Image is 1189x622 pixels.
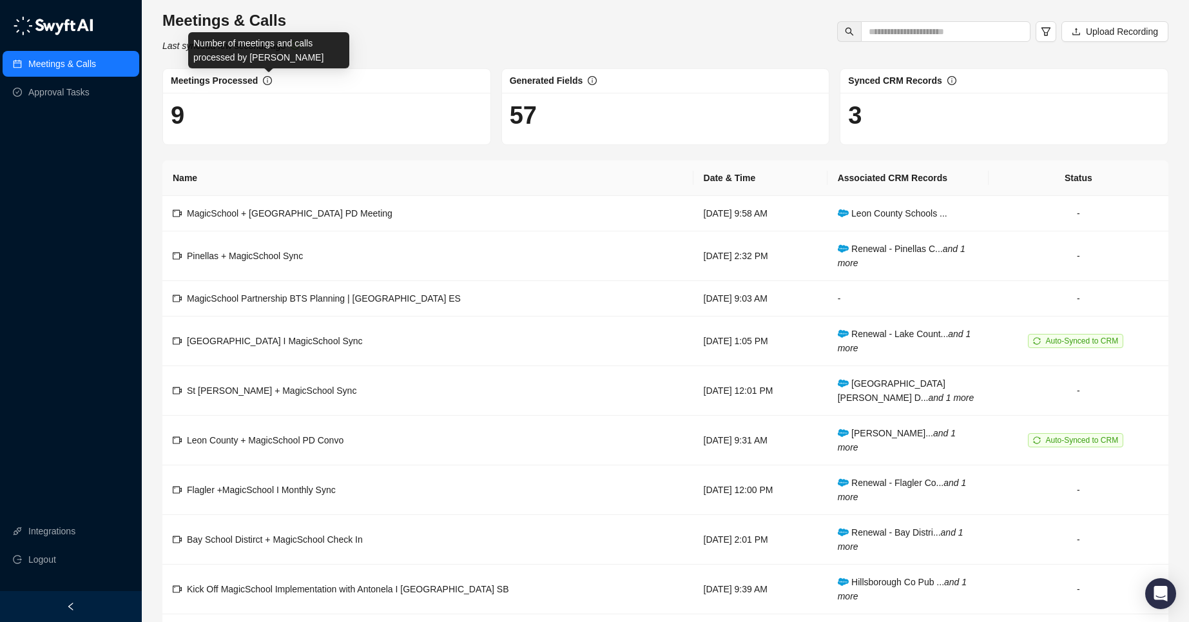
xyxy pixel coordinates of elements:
[929,393,974,403] i: and 1 more
[838,428,956,452] i: and 1 more
[838,478,967,502] i: and 1 more
[838,527,963,552] span: Renewal - Bay Distri...
[1041,26,1051,37] span: filter
[838,577,967,601] i: and 1 more
[28,79,90,105] a: Approval Tasks
[838,527,963,552] i: and 1 more
[693,231,827,281] td: [DATE] 2:32 PM
[173,585,182,594] span: video-camera
[188,32,349,68] div: Number of meetings and calls processed by [PERSON_NAME]
[588,76,597,85] span: info-circle
[162,41,285,51] i: Last synced a few seconds ago
[28,518,75,544] a: Integrations
[989,231,1168,281] td: -
[173,251,182,260] span: video-camera
[1033,337,1041,345] span: sync
[171,101,483,130] h1: 9
[947,76,956,85] span: info-circle
[845,27,854,36] span: search
[28,51,96,77] a: Meetings & Calls
[187,251,303,261] span: Pinellas + MagicSchool Sync
[989,515,1168,565] td: -
[989,281,1168,316] td: -
[13,16,93,35] img: logo-05li4sbe.png
[693,281,827,316] td: [DATE] 9:03 AM
[693,316,827,366] td: [DATE] 1:05 PM
[1072,27,1081,36] span: upload
[838,478,967,502] span: Renewal - Flagler Co...
[1033,436,1041,444] span: sync
[263,76,272,85] span: info-circle
[173,209,182,218] span: video-camera
[187,385,356,396] span: St [PERSON_NAME] + MagicSchool Sync
[173,436,182,445] span: video-camera
[838,329,971,353] span: Renewal - Lake Count...
[838,428,956,452] span: [PERSON_NAME]...
[693,160,827,196] th: Date & Time
[173,535,182,544] span: video-camera
[187,584,509,594] span: Kick Off MagicSchool Implementation with Antonela I [GEOGRAPHIC_DATA] SB
[187,435,343,445] span: Leon County + MagicSchool PD Convo
[173,386,182,395] span: video-camera
[187,534,363,545] span: Bay School Distirct + MagicSchool Check In
[171,75,258,86] span: Meetings Processed
[510,75,583,86] span: Generated Fields
[187,208,392,219] span: MagicSchool + [GEOGRAPHIC_DATA] PD Meeting
[693,416,827,465] td: [DATE] 9:31 AM
[848,75,942,86] span: Synced CRM Records
[187,485,336,495] span: Flagler +MagicSchool I Monthly Sync
[989,366,1168,416] td: -
[848,101,1160,130] h1: 3
[693,196,827,231] td: [DATE] 9:58 AM
[827,281,989,316] td: -
[187,336,363,346] span: [GEOGRAPHIC_DATA] I MagicSchool Sync
[1086,24,1158,39] span: Upload Recording
[989,160,1168,196] th: Status
[827,160,989,196] th: Associated CRM Records
[838,577,967,601] span: Hillsborough Co Pub ...
[693,366,827,416] td: [DATE] 12:01 PM
[989,196,1168,231] td: -
[838,329,971,353] i: and 1 more
[693,565,827,614] td: [DATE] 9:39 AM
[838,208,947,219] span: Leon County Schools ...
[13,555,22,564] span: logout
[66,602,75,611] span: left
[1145,578,1176,609] div: Open Intercom Messenger
[173,485,182,494] span: video-camera
[838,244,965,268] i: and 1 more
[693,465,827,515] td: [DATE] 12:00 PM
[1045,336,1118,345] span: Auto-Synced to CRM
[162,10,300,31] h3: Meetings & Calls
[838,244,965,268] span: Renewal - Pinellas C...
[173,336,182,345] span: video-camera
[162,160,693,196] th: Name
[173,294,182,303] span: video-camera
[28,547,56,572] span: Logout
[510,101,822,130] h1: 57
[989,465,1168,515] td: -
[187,293,461,304] span: MagicSchool Partnership BTS Planning | [GEOGRAPHIC_DATA] ES
[1061,21,1168,42] button: Upload Recording
[989,565,1168,614] td: -
[693,515,827,565] td: [DATE] 2:01 PM
[838,378,974,403] span: [GEOGRAPHIC_DATA][PERSON_NAME] D...
[1045,436,1118,445] span: Auto-Synced to CRM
